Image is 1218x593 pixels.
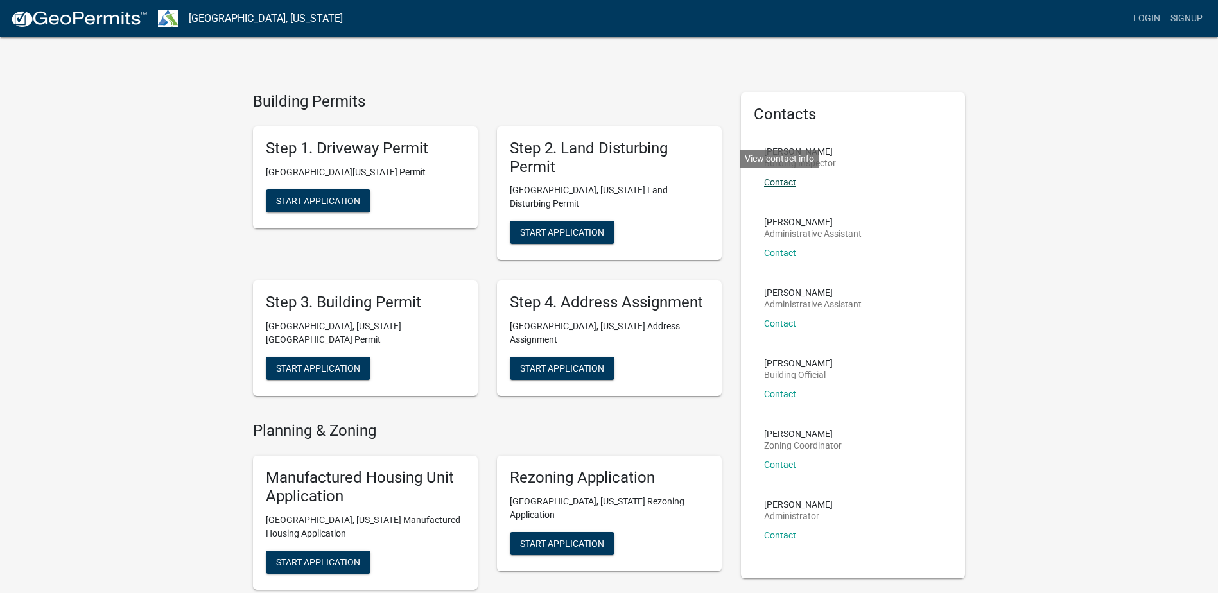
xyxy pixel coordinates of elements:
h5: Step 3. Building Permit [266,293,465,312]
span: Start Application [276,556,360,567]
p: [GEOGRAPHIC_DATA], [US_STATE] Manufactured Housing Application [266,513,465,540]
span: Start Application [520,363,604,374]
p: [PERSON_NAME] [764,147,836,156]
button: Start Application [510,357,614,380]
a: Contact [764,389,796,399]
h5: Step 4. Address Assignment [510,293,709,312]
h4: Planning & Zoning [253,422,722,440]
h5: Contacts [754,105,953,124]
p: [GEOGRAPHIC_DATA][US_STATE] Permit [266,166,465,179]
p: [PERSON_NAME] [764,359,833,368]
a: Contact [764,318,796,329]
h5: Step 1. Driveway Permit [266,139,465,158]
p: [GEOGRAPHIC_DATA], [US_STATE] Rezoning Application [510,495,709,522]
button: Start Application [510,532,614,555]
p: Building Official [764,370,833,379]
h5: Rezoning Application [510,468,709,487]
span: Start Application [276,195,360,205]
a: Contact [764,460,796,470]
button: Start Application [266,551,370,574]
p: Zoning Coordinator [764,441,842,450]
p: Administrative Assistant [764,229,862,238]
p: [PERSON_NAME] [764,429,842,438]
p: [PERSON_NAME] [764,500,833,509]
button: Start Application [266,189,370,212]
a: Signup [1165,6,1208,31]
p: Administrative Assistant [764,300,862,309]
h5: Manufactured Housing Unit Application [266,468,465,506]
p: [PERSON_NAME] [764,218,862,227]
p: Administrator [764,511,833,520]
img: Troup County, Georgia [158,10,178,27]
a: Contact [764,248,796,258]
h5: Step 2. Land Disturbing Permit [510,139,709,176]
span: Start Application [520,227,604,237]
span: Start Application [520,538,604,548]
button: Start Application [266,357,370,380]
p: [GEOGRAPHIC_DATA], [US_STATE] Land Disturbing Permit [510,184,709,211]
a: [GEOGRAPHIC_DATA], [US_STATE] [189,8,343,30]
a: Contact [764,530,796,540]
span: Start Application [276,363,360,374]
a: Login [1128,6,1165,31]
p: [GEOGRAPHIC_DATA], [US_STATE] Address Assignment [510,320,709,347]
p: [PERSON_NAME] [764,288,862,297]
p: [GEOGRAPHIC_DATA], [US_STATE][GEOGRAPHIC_DATA] Permit [266,320,465,347]
h4: Building Permits [253,92,722,111]
a: Contact [764,177,796,187]
button: Start Application [510,221,614,244]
